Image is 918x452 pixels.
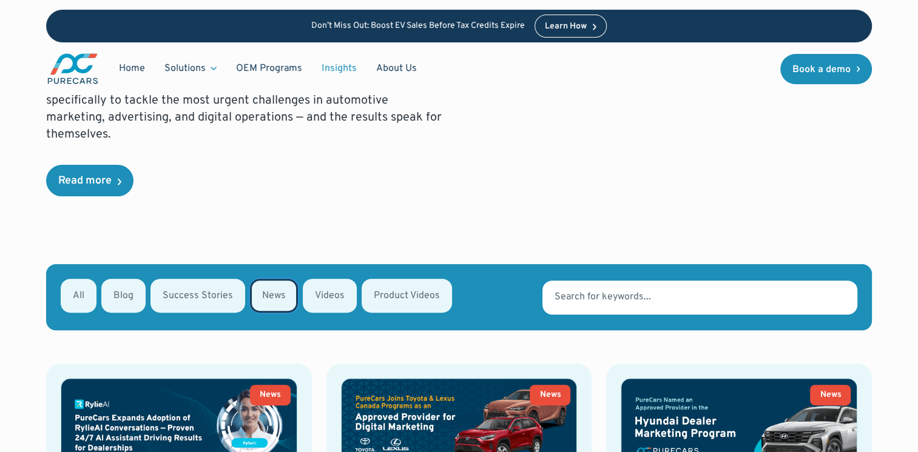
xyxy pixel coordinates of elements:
[545,22,587,31] div: Learn How
[109,57,155,80] a: Home
[780,54,872,84] a: Book a demo
[539,391,561,399] div: News
[58,176,112,187] div: Read more
[820,391,841,399] div: News
[46,165,133,196] a: Read more
[311,21,525,32] p: Don’t Miss Out: Boost EV Sales Before Tax Credits Expire
[164,62,206,75] div: Solutions
[542,281,857,314] input: Search for keywords...
[46,52,100,85] img: purecars logo
[792,65,851,75] div: Book a demo
[312,57,366,80] a: Insights
[46,264,872,330] form: Email Form
[226,57,312,80] a: OEM Programs
[366,57,427,80] a: About Us
[46,52,100,85] a: main
[155,57,226,80] div: Solutions
[260,391,281,399] div: News
[535,15,607,38] a: Learn How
